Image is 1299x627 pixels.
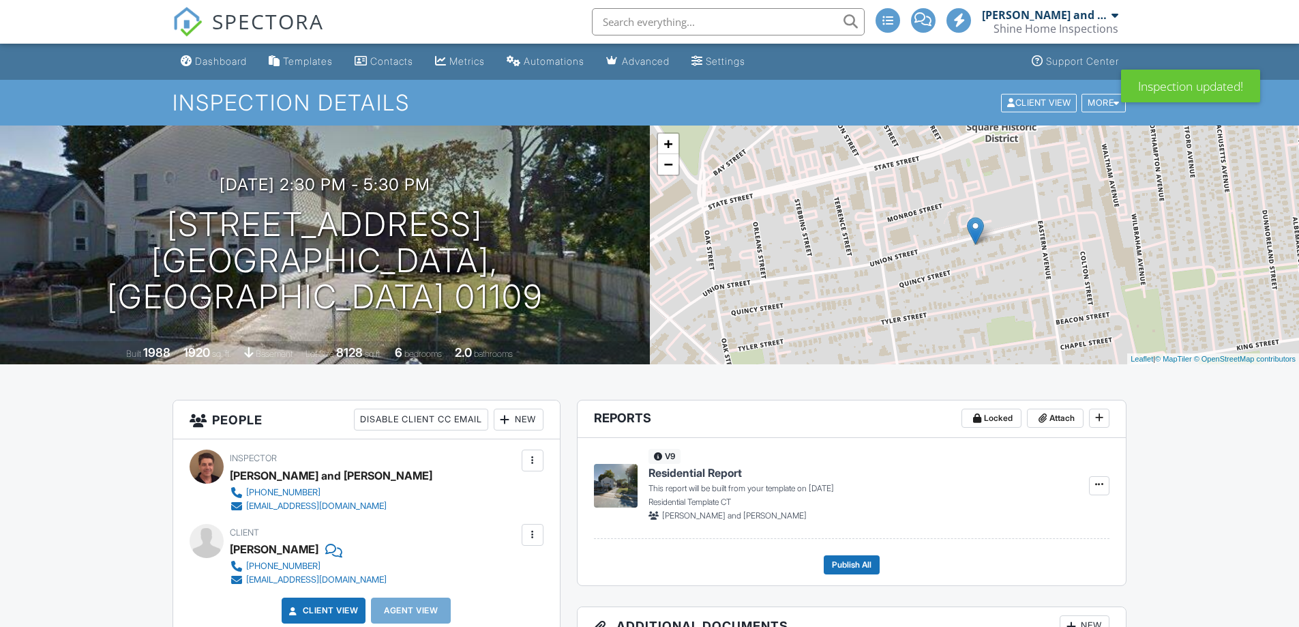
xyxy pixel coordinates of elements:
a: [PHONE_NUMBER] [230,559,387,573]
div: Support Center [1046,55,1119,67]
span: SPECTORA [212,7,324,35]
div: Disable Client CC Email [354,409,488,431]
a: [EMAIL_ADDRESS][DOMAIN_NAME] [230,499,421,513]
div: | [1127,353,1299,365]
a: Client View [1000,97,1080,107]
div: 1920 [183,345,210,360]
div: More [1081,93,1126,112]
a: Automations (Advanced) [501,49,590,74]
span: Inspector [230,453,277,463]
a: Zoom in [658,134,678,154]
a: Leaflet [1131,355,1153,363]
a: Zoom out [658,154,678,175]
a: Metrics [430,49,490,74]
div: 6 [395,345,402,360]
div: Advanced [622,55,670,67]
div: New [494,409,543,431]
div: Metrics [449,55,485,67]
div: [PHONE_NUMBER] [246,561,320,572]
div: [PHONE_NUMBER] [246,487,320,498]
div: 2.0 [455,345,472,360]
span: bathrooms [474,349,513,359]
div: [EMAIL_ADDRESS][DOMAIN_NAME] [246,574,387,585]
div: Dashboard [195,55,247,67]
h3: [DATE] 2:30 pm - 5:30 pm [220,175,430,194]
div: [PERSON_NAME] and [PERSON_NAME] [230,465,432,486]
a: Support Center [1026,49,1124,74]
span: Built [126,349,141,359]
a: Settings [686,49,751,74]
span: basement [256,349,293,359]
a: Client View [286,604,359,617]
a: Advanced [601,49,675,74]
h1: [STREET_ADDRESS] [GEOGRAPHIC_DATA], [GEOGRAPHIC_DATA] 01109 [22,207,628,315]
a: [EMAIL_ADDRESS][DOMAIN_NAME] [230,573,387,587]
div: [PERSON_NAME] and [PERSON_NAME] [982,8,1108,22]
a: Contacts [349,49,419,74]
img: The Best Home Inspection Software - Spectora [173,7,203,37]
a: [PHONE_NUMBER] [230,486,421,499]
div: Shine Home Inspections [994,22,1118,35]
a: SPECTORA [173,18,324,47]
h3: People [173,400,560,439]
a: © OpenStreetMap contributors [1194,355,1296,363]
div: Templates [283,55,333,67]
div: 8128 [336,345,363,360]
div: [PERSON_NAME] [230,539,318,559]
div: [EMAIL_ADDRESS][DOMAIN_NAME] [246,501,387,512]
span: sq.ft. [365,349,382,359]
span: bedrooms [404,349,442,359]
a: Dashboard [175,49,252,74]
div: Settings [706,55,745,67]
div: Client View [1001,93,1077,112]
input: Search everything... [592,8,865,35]
a: Templates [263,49,338,74]
h1: Inspection Details [173,91,1127,115]
a: © MapTiler [1155,355,1192,363]
div: Automations [524,55,584,67]
span: Lot Size [305,349,334,359]
div: Inspection updated! [1121,70,1260,102]
span: Client [230,527,259,538]
div: Contacts [370,55,413,67]
div: 1988 [143,345,170,360]
span: sq. ft. [212,349,231,359]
